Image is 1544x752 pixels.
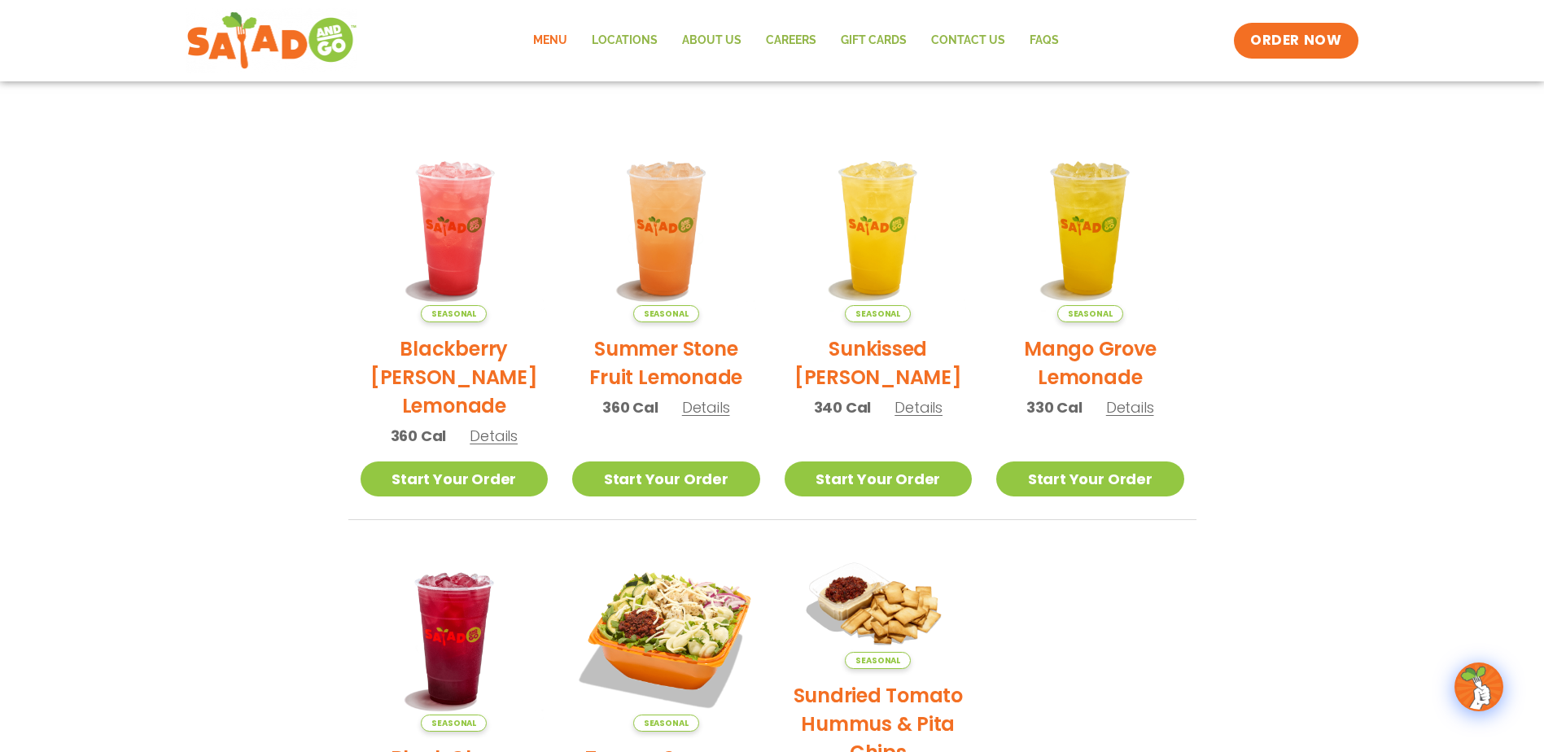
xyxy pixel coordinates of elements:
[602,396,658,418] span: 360 Cal
[894,397,943,418] span: Details
[361,461,549,496] a: Start Your Order
[572,461,760,496] a: Start Your Order
[754,22,829,59] a: Careers
[391,425,447,447] span: 360 Cal
[785,334,973,391] h2: Sunkissed [PERSON_NAME]
[785,544,973,670] img: Product photo for Sundried Tomato Hummus & Pita Chips
[785,461,973,496] a: Start Your Order
[1017,22,1071,59] a: FAQs
[361,334,549,420] h2: Blackberry [PERSON_NAME] Lemonade
[1026,396,1083,418] span: 330 Cal
[470,426,518,446] span: Details
[682,397,730,418] span: Details
[521,22,1071,59] nav: Menu
[845,305,911,322] span: Seasonal
[572,334,760,391] h2: Summer Stone Fruit Lemonade
[1057,305,1123,322] span: Seasonal
[814,396,872,418] span: 340 Cal
[919,22,1017,59] a: Contact Us
[361,134,549,322] img: Product photo for Blackberry Bramble Lemonade
[845,652,911,669] span: Seasonal
[1106,397,1154,418] span: Details
[996,134,1184,322] img: Product photo for Mango Grove Lemonade
[996,461,1184,496] a: Start Your Order
[580,22,670,59] a: Locations
[572,544,760,732] img: Product photo for Tuscan Summer Salad
[670,22,754,59] a: About Us
[521,22,580,59] a: Menu
[421,715,487,732] span: Seasonal
[572,134,760,322] img: Product photo for Summer Stone Fruit Lemonade
[785,134,973,322] img: Product photo for Sunkissed Yuzu Lemonade
[996,334,1184,391] h2: Mango Grove Lemonade
[829,22,919,59] a: GIFT CARDS
[1250,31,1341,50] span: ORDER NOW
[186,8,358,73] img: new-SAG-logo-768×292
[421,305,487,322] span: Seasonal
[1456,664,1502,710] img: wpChatIcon
[633,715,699,732] span: Seasonal
[633,305,699,322] span: Seasonal
[361,544,549,732] img: Product photo for Black Cherry Orchard Lemonade
[1234,23,1358,59] a: ORDER NOW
